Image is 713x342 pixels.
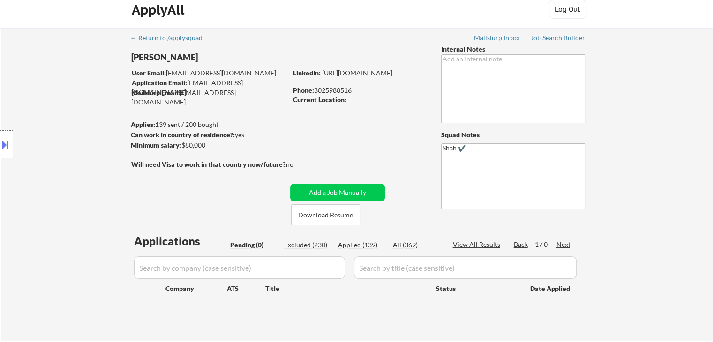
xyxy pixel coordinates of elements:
[535,240,556,249] div: 1 / 0
[131,131,235,139] strong: Can work in country of residence?:
[293,86,314,94] strong: Phone:
[291,204,360,225] button: Download Resume
[338,240,385,250] div: Applied (139)
[131,141,287,150] div: $80,000
[230,240,277,250] div: Pending (0)
[474,35,521,41] div: Mailslurp Inbox
[441,130,585,140] div: Squad Notes
[293,69,321,77] strong: LinkedIn:
[531,34,585,44] a: Job Search Builder
[132,2,187,18] div: ApplyAll
[531,35,585,41] div: Job Search Builder
[514,240,529,249] div: Back
[165,284,227,293] div: Company
[284,240,331,250] div: Excluded (230)
[134,236,227,247] div: Applications
[286,160,313,169] div: no
[474,34,521,44] a: Mailslurp Inbox
[530,284,571,293] div: Date Applied
[227,284,265,293] div: ATS
[436,280,517,297] div: Status
[134,256,345,279] input: Search by company (case sensitive)
[556,240,571,249] div: Next
[293,86,426,95] div: 3025988516
[131,120,287,129] div: 139 sent / 200 bought
[354,256,577,279] input: Search by title (case sensitive)
[131,160,287,168] strong: Will need Visa to work in that country now/future?:
[265,284,427,293] div: Title
[441,45,585,54] div: Internal Notes
[322,69,392,77] a: [URL][DOMAIN_NAME]
[393,240,440,250] div: All (369)
[293,96,346,104] strong: Current Location:
[132,68,287,78] div: [EMAIL_ADDRESS][DOMAIN_NAME]
[290,184,385,201] button: Add a Job Manually
[130,35,211,41] div: ← Return to /applysquad
[131,88,287,106] div: [EMAIL_ADDRESS][DOMAIN_NAME]
[131,52,324,63] div: [PERSON_NAME]
[130,34,211,44] a: ← Return to /applysquad
[453,240,503,249] div: View All Results
[131,130,284,140] div: yes
[132,78,287,97] div: [EMAIL_ADDRESS][DOMAIN_NAME]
